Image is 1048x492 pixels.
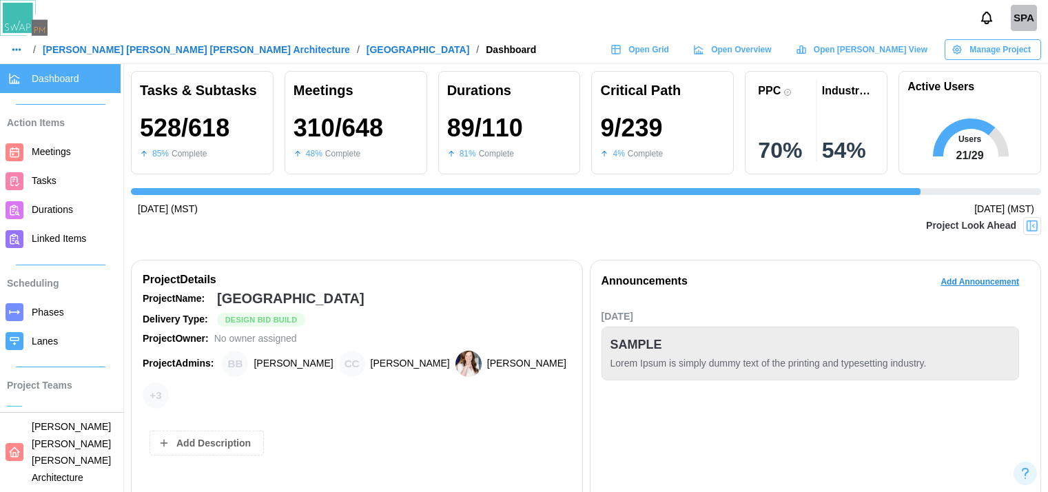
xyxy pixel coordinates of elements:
div: SAMPLE [610,336,662,355]
span: Linked Items [32,233,86,244]
div: Project Name: [143,291,212,307]
div: 81 % [460,147,476,161]
div: 528 / 618 [140,114,229,142]
div: [PERSON_NAME] [487,356,566,371]
div: / [476,45,479,54]
div: Chris Cosenza [339,351,365,377]
span: Open Overview [711,40,771,59]
img: Heather Bemis [455,351,482,377]
div: SPA [1011,5,1037,31]
div: [DATE] [602,309,1020,325]
div: Meetings [294,80,418,101]
div: [DATE] (MST) [974,202,1034,217]
div: Project Details [143,271,571,289]
div: Dashboard [486,45,536,54]
a: [PERSON_NAME] [PERSON_NAME] [PERSON_NAME] Architecture [43,45,350,54]
div: Durations [447,80,572,101]
div: 89 / 110 [447,114,523,142]
button: Add Announcement [930,271,1029,292]
span: Manage Project [969,40,1031,59]
button: Manage Project [945,39,1041,60]
div: Complete [172,147,207,161]
img: Project Look Ahead Button [1025,219,1039,233]
span: Durations [32,204,73,215]
a: Open Overview [686,39,782,60]
div: / [357,45,360,54]
div: [PERSON_NAME] [371,356,450,371]
span: Open Grid [628,40,669,59]
div: Delivery Type: [143,312,212,327]
div: Critical Path [600,80,725,101]
span: Add Description [176,431,251,455]
span: Tasks [32,175,56,186]
div: + 3 [143,382,169,409]
div: Lorem Ipsum is simply dummy text of the printing and typesetting industry. [610,356,1011,371]
div: 310 / 648 [294,114,383,142]
span: Open [PERSON_NAME] View [814,40,927,59]
div: 9 / 239 [600,114,662,142]
a: SShetty platform admin [1011,5,1037,31]
div: [GEOGRAPHIC_DATA] [217,288,364,309]
a: Open Grid [604,39,679,60]
div: Complete [479,147,514,161]
div: Complete [628,147,663,161]
div: [PERSON_NAME] [254,356,333,371]
div: Brian Baldwin [222,351,248,377]
div: Announcements [602,273,688,290]
span: Meetings [32,146,71,157]
div: No owner assigned [214,331,297,347]
div: Industry PPC [822,84,874,97]
div: 85 % [152,147,169,161]
div: PPC [758,84,781,97]
span: Dashboard [32,73,79,84]
div: Complete [325,147,360,161]
span: Lanes [32,336,58,347]
span: Design Bid Build [225,314,298,326]
span: Phases [32,307,64,318]
button: Add Description [150,431,264,455]
h1: Active Users [907,80,974,94]
div: 48 % [306,147,322,161]
div: Project Look Ahead [926,218,1016,234]
div: 4 % [613,147,624,161]
a: Open [PERSON_NAME] View [789,39,938,60]
div: 70 % [758,139,810,161]
div: [DATE] (MST) [138,202,198,217]
div: 54 % [822,139,874,161]
a: [GEOGRAPHIC_DATA] [367,45,470,54]
button: Notifications [975,6,998,30]
div: Tasks & Subtasks [140,80,265,101]
strong: Project Owner: [143,333,209,344]
span: Add Announcement [941,272,1019,291]
span: [PERSON_NAME] [PERSON_NAME] [PERSON_NAME] Architecture [32,421,111,483]
strong: Project Admins: [143,358,214,369]
div: / [33,45,36,54]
